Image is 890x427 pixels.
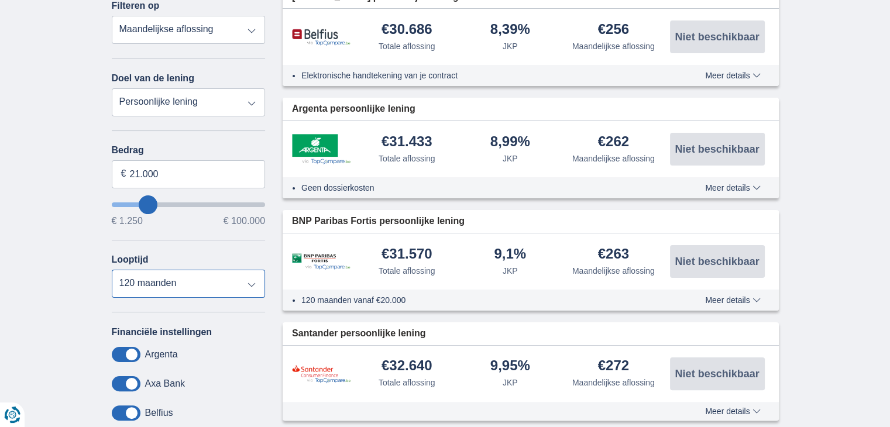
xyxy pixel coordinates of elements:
[572,377,655,388] div: Maandelijkse aflossing
[382,22,432,38] div: €30.686
[145,378,185,389] label: Axa Bank
[112,73,194,84] label: Doel van de lening
[292,364,350,383] img: product.pl.alt Santander
[292,253,350,270] img: product.pl.alt BNP Paribas Fortis
[696,183,769,192] button: Meer details
[598,22,629,38] div: €256
[670,245,765,278] button: Niet beschikbaar
[598,359,629,374] div: €272
[292,215,465,228] span: BNP Paribas Fortis persoonlijke lening
[292,327,426,340] span: Santander persoonlijke lening
[572,265,655,277] div: Maandelijkse aflossing
[705,71,760,80] span: Meer details
[112,254,149,265] label: Looptijd
[705,296,760,304] span: Meer details
[490,135,530,150] div: 8,99%
[490,359,530,374] div: 9,95%
[670,20,765,53] button: Niet beschikbaar
[670,357,765,390] button: Niet beschikbaar
[292,29,350,46] img: product.pl.alt Belfius
[675,369,759,379] span: Niet beschikbaar
[382,135,432,150] div: €31.433
[301,182,662,194] li: Geen dossierkosten
[490,22,530,38] div: 8,39%
[292,134,350,164] img: product.pl.alt Argenta
[696,71,769,80] button: Meer details
[675,32,759,42] span: Niet beschikbaar
[598,247,629,263] div: €263
[503,377,518,388] div: JKP
[382,359,432,374] div: €32.640
[675,144,759,154] span: Niet beschikbaar
[379,153,435,164] div: Totale aflossing
[494,247,526,263] div: 9,1%
[121,167,126,181] span: €
[145,408,173,418] label: Belfius
[292,102,415,116] span: Argenta persoonlijke lening
[382,247,432,263] div: €31.570
[598,135,629,150] div: €262
[675,256,759,267] span: Niet beschikbaar
[572,40,655,52] div: Maandelijkse aflossing
[112,202,266,207] input: wantToBorrow
[696,295,769,305] button: Meer details
[112,1,160,11] label: Filteren op
[379,377,435,388] div: Totale aflossing
[670,133,765,166] button: Niet beschikbaar
[112,145,266,156] label: Bedrag
[572,153,655,164] div: Maandelijkse aflossing
[224,216,265,226] span: € 100.000
[301,70,662,81] li: Elektronische handtekening van je contract
[379,40,435,52] div: Totale aflossing
[705,407,760,415] span: Meer details
[379,265,435,277] div: Totale aflossing
[503,40,518,52] div: JKP
[503,265,518,277] div: JKP
[696,407,769,416] button: Meer details
[145,349,178,360] label: Argenta
[301,294,662,306] li: 120 maanden vanaf €20.000
[112,327,212,338] label: Financiële instellingen
[112,216,143,226] span: € 1.250
[705,184,760,192] span: Meer details
[503,153,518,164] div: JKP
